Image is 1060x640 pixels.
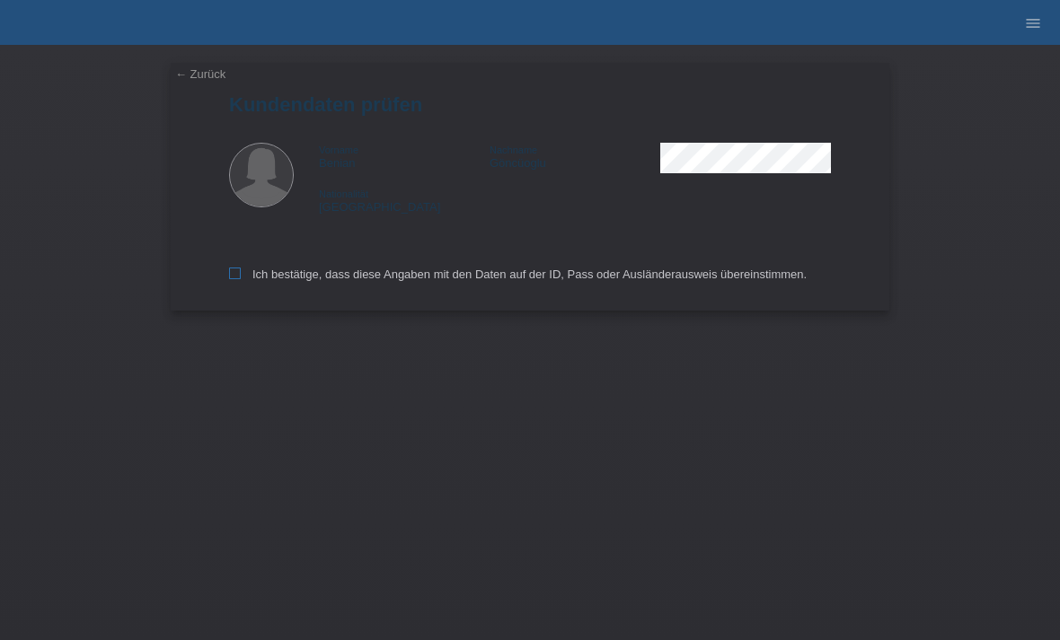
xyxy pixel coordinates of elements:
h1: Kundendaten prüfen [229,93,831,116]
div: Göncüoglu [490,143,660,170]
a: menu [1015,17,1051,28]
span: Nationalität [319,188,368,199]
label: Ich bestätige, dass diese Angaben mit den Daten auf der ID, Pass oder Ausländerausweis übereinsti... [229,267,807,281]
div: Benian [319,143,490,170]
span: Vorname [319,145,358,155]
i: menu [1024,14,1042,32]
span: Nachname [490,145,537,155]
a: ← Zurück [175,67,225,81]
div: [GEOGRAPHIC_DATA] [319,187,490,214]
